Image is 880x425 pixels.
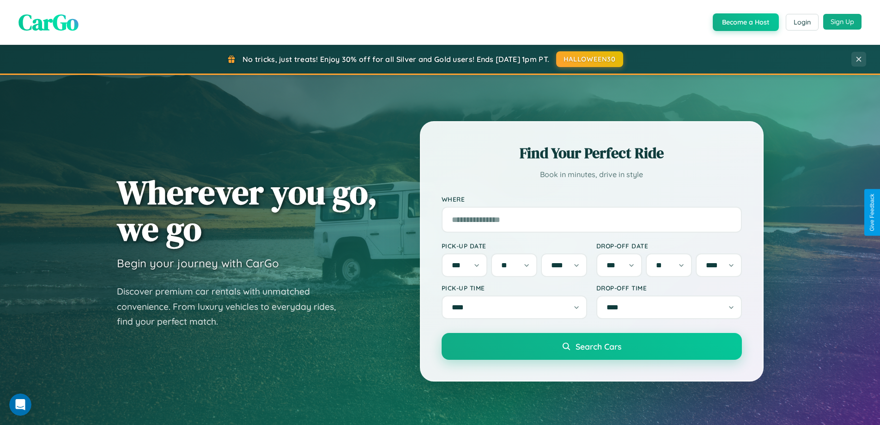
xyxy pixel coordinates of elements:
p: Discover premium car rentals with unmatched convenience. From luxury vehicles to everyday rides, ... [117,284,348,329]
span: Search Cars [576,341,621,351]
div: Give Feedback [869,194,875,231]
button: Become a Host [713,13,779,31]
button: Sign Up [823,14,862,30]
label: Pick-up Time [442,284,587,292]
p: Book in minutes, drive in style [442,168,742,181]
span: CarGo [18,7,79,37]
label: Pick-up Date [442,242,587,250]
button: Search Cars [442,333,742,360]
h2: Find Your Perfect Ride [442,143,742,163]
iframe: Intercom live chat [9,394,31,416]
button: HALLOWEEN30 [556,51,623,67]
button: Login [786,14,819,31]
label: Drop-off Time [596,284,742,292]
label: Drop-off Date [596,242,742,250]
h3: Begin your journey with CarGo [117,256,279,270]
label: Where [442,195,742,203]
h1: Wherever you go, we go [117,174,377,247]
span: No tricks, just treats! Enjoy 30% off for all Silver and Gold users! Ends [DATE] 1pm PT. [243,55,549,64]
